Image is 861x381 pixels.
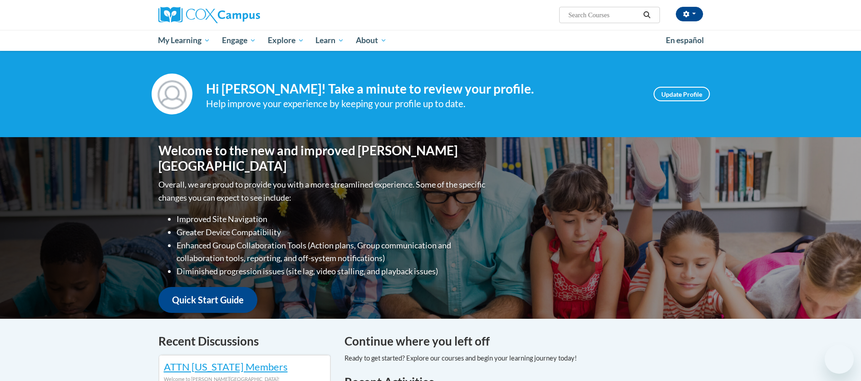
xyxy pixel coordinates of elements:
[262,30,310,51] a: Explore
[158,35,210,46] span: My Learning
[177,226,487,239] li: Greater Device Compatibility
[676,7,703,21] button: Account Settings
[640,10,654,20] button: Search
[158,143,487,173] h1: Welcome to the new and improved [PERSON_NAME][GEOGRAPHIC_DATA]
[145,30,717,51] div: Main menu
[216,30,262,51] a: Engage
[654,87,710,101] a: Update Profile
[310,30,350,51] a: Learn
[315,35,344,46] span: Learn
[268,35,304,46] span: Explore
[666,35,704,45] span: En español
[344,332,703,350] h4: Continue where you left off
[206,81,640,97] h4: Hi [PERSON_NAME]! Take a minute to review your profile.
[206,96,640,111] div: Help improve your experience by keeping your profile up to date.
[152,74,192,114] img: Profile Image
[158,332,331,350] h4: Recent Discussions
[158,7,331,23] a: Cox Campus
[825,345,854,374] iframe: Button to launch messaging window
[222,35,256,46] span: Engage
[356,35,387,46] span: About
[350,30,393,51] a: About
[567,10,640,20] input: Search Courses
[177,239,487,265] li: Enhanced Group Collaboration Tools (Action plans, Group communication and collaboration tools, re...
[158,7,260,23] img: Cox Campus
[158,178,487,204] p: Overall, we are proud to provide you with a more streamlined experience. Some of the specific cha...
[153,30,216,51] a: My Learning
[177,265,487,278] li: Diminished progression issues (site lag, video stalling, and playback issues)
[177,213,487,226] li: Improved Site Navigation
[164,361,288,373] a: ATTN [US_STATE] Members
[660,31,710,50] a: En español
[158,287,257,313] a: Quick Start Guide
